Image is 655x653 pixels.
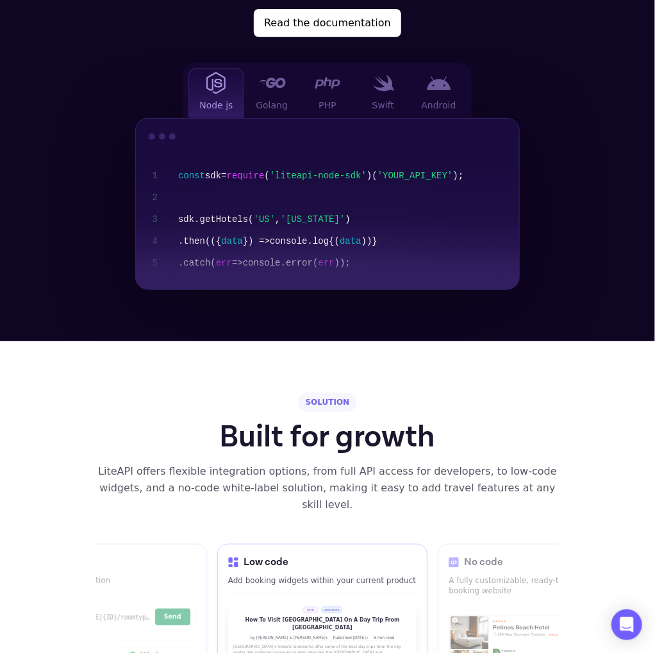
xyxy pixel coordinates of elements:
[228,557,238,568] img: Code Icon
[464,555,503,570] span: No code
[270,171,367,181] span: 'liteapi-node-sdk'
[228,575,417,586] p: Add booking widgets within your current product
[372,99,394,112] span: Swift
[367,171,372,181] span: )
[303,607,319,613] span: travel
[319,99,336,112] span: PHP
[205,236,216,246] span: ((
[254,9,401,37] button: Read the documentation
[427,76,451,90] img: Android
[194,214,253,225] span: .getHotels(
[329,236,340,246] span: {(
[345,214,350,225] span: )
[258,78,286,88] img: Golang
[243,258,286,268] span: console.
[333,635,366,641] li: Published [DATE]
[449,575,638,596] p: A fully customizable, ready-to-launch hotel booking website
[449,557,459,568] img: Code Icon
[37,614,151,621] span: [URL][DOMAIN_NAME] {ID} /roomtypes
[221,171,226,181] span: =
[227,171,265,181] span: require
[178,214,194,225] span: sdk
[264,171,269,181] span: (
[178,258,210,268] span: .catch
[286,258,313,268] span: error
[216,258,232,268] span: err
[298,393,358,412] div: SOLUTION
[243,236,270,246] span: }) =>
[7,575,196,586] p: Full custom API integration
[422,99,456,112] span: Android
[335,258,351,268] span: ));
[178,171,205,181] span: const
[178,236,205,246] span: .then
[611,609,642,640] div: Open Intercom Messenger
[206,72,226,94] img: Node js
[315,77,340,89] img: PHP
[313,258,318,268] span: (
[199,99,233,112] span: Node js
[254,214,276,225] span: 'US'
[251,635,326,641] li: by [PERSON_NAME] & [PERSON_NAME]
[256,99,288,112] span: Golang
[270,236,313,246] span: console.
[281,214,345,225] span: '[US_STATE]'
[220,422,436,453] h1: Built for growth
[275,214,280,225] span: ,
[232,258,243,268] span: =>
[244,555,288,570] span: Low code
[221,236,243,246] span: data
[205,171,221,181] span: sdk
[136,155,168,289] div: 1 2 3 4 5
[216,236,221,246] span: {
[322,607,343,613] span: Destinations
[377,171,453,181] span: 'YOUR_API_KEY'
[372,171,377,181] span: (
[313,236,329,246] span: log
[361,236,377,246] span: ))}
[319,258,335,268] span: err
[453,171,464,181] span: );
[233,616,412,632] h6: How To Visit [GEOGRAPHIC_DATA] On A Day Trip From [GEOGRAPHIC_DATA]
[372,74,394,92] img: Swift
[374,635,394,641] li: 8 min read
[340,236,361,246] span: data
[210,258,215,268] span: (
[97,463,558,513] div: LiteAPI offers flexible integration options, from full API access for developers, to low-code wid...
[155,609,190,625] button: Send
